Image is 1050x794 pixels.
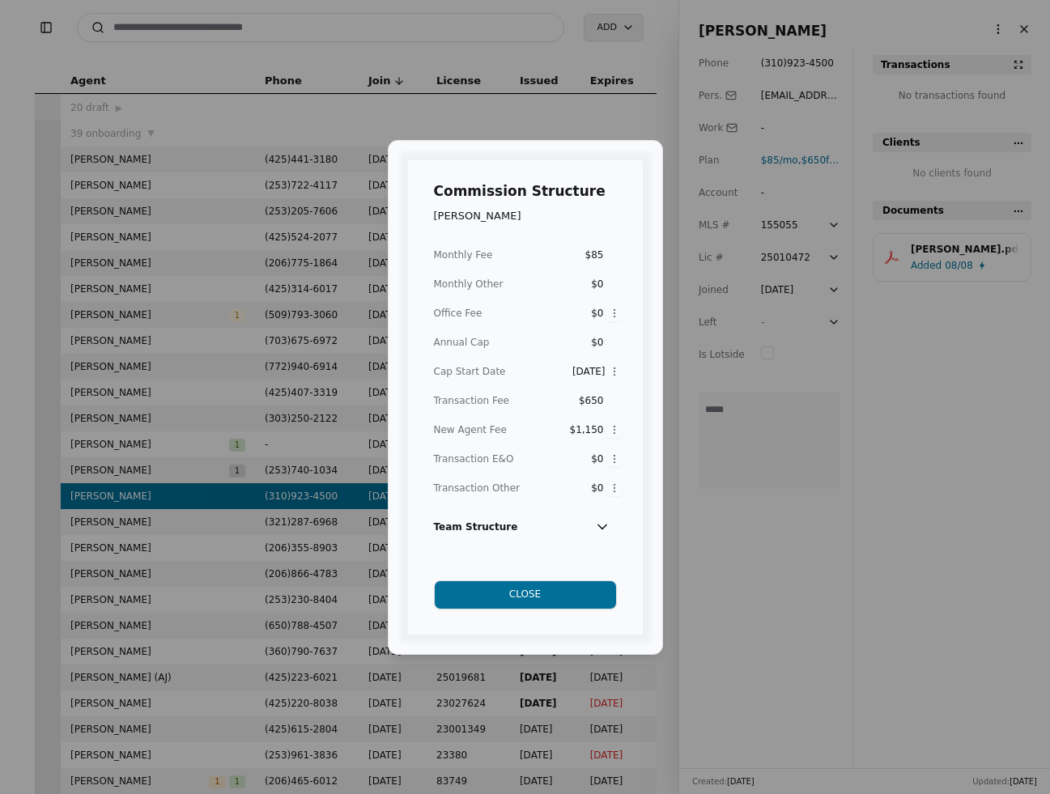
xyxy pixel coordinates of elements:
[434,305,563,321] div: Office Fee
[434,363,563,380] div: Cap Start Date
[434,334,563,350] div: Annual Cap
[575,305,604,321] div: $0
[570,422,604,438] div: $1,150
[434,451,563,467] div: Transaction E&O
[572,363,606,380] div: [DATE]
[434,422,563,438] div: New Agent Fee
[434,580,617,609] button: Close
[575,276,604,292] div: $0
[434,393,563,409] div: Transaction Fee
[434,247,563,263] div: Monthly Fee
[575,451,604,467] div: $0
[434,276,563,292] div: Monthly Other
[575,480,604,496] div: $0
[434,480,563,496] div: Transaction Other
[575,247,604,263] div: $85
[575,393,604,409] div: $650
[575,334,604,350] div: $0
[434,207,521,224] div: [PERSON_NAME]
[434,180,606,202] h1: Commission Structure
[434,512,617,548] div: Team Structure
